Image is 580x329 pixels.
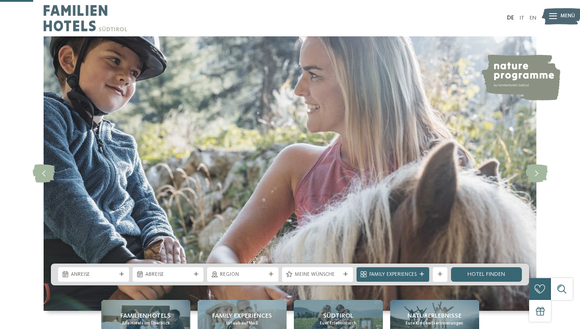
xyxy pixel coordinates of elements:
[560,13,575,20] span: Menü
[323,311,353,320] span: Südtirol
[369,271,416,279] span: Family Experiences
[320,320,357,326] span: Euer Erlebnisreich
[220,271,265,279] span: Region
[481,55,560,100] img: nature programme by Familienhotels Südtirol
[530,15,536,21] a: EN
[120,311,171,320] span: Familienhotels
[406,320,463,326] span: Eure Kindheitserinnerungen
[451,267,522,282] a: Hotel finden
[145,271,191,279] span: Abreise
[212,311,272,320] span: Family Experiences
[122,320,170,326] span: Alle Hotels im Überblick
[407,311,461,320] span: Naturerlebnisse
[226,320,258,326] span: Urlaub auf Maß
[71,271,116,279] span: Anreise
[507,15,514,21] a: DE
[295,271,340,279] span: Meine Wünsche
[44,36,536,311] img: Familienhotels Südtirol: The happy family places
[520,15,524,21] a: IT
